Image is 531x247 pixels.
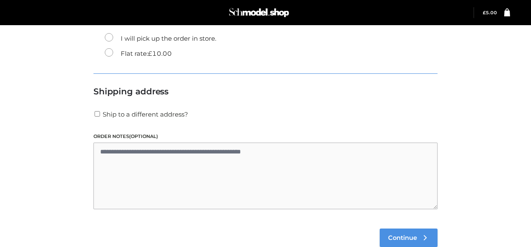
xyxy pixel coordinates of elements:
bdi: 10.00 [148,49,172,57]
h3: Shipping address [93,86,438,96]
span: £ [148,49,152,57]
label: Flat rate: [105,48,172,59]
img: Schmodel Admin 964 [228,4,290,21]
label: I will pick up the order in store. [105,33,216,44]
a: Continue [380,229,438,247]
span: Ship to a different address? [103,110,188,118]
span: Continue [388,234,417,242]
input: Ship to a different address? [93,111,101,117]
span: £ [483,10,486,16]
bdi: 5.00 [483,10,497,16]
span: (optional) [129,133,158,139]
a: £5.00 [483,10,497,16]
label: Order notes [93,133,438,140]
